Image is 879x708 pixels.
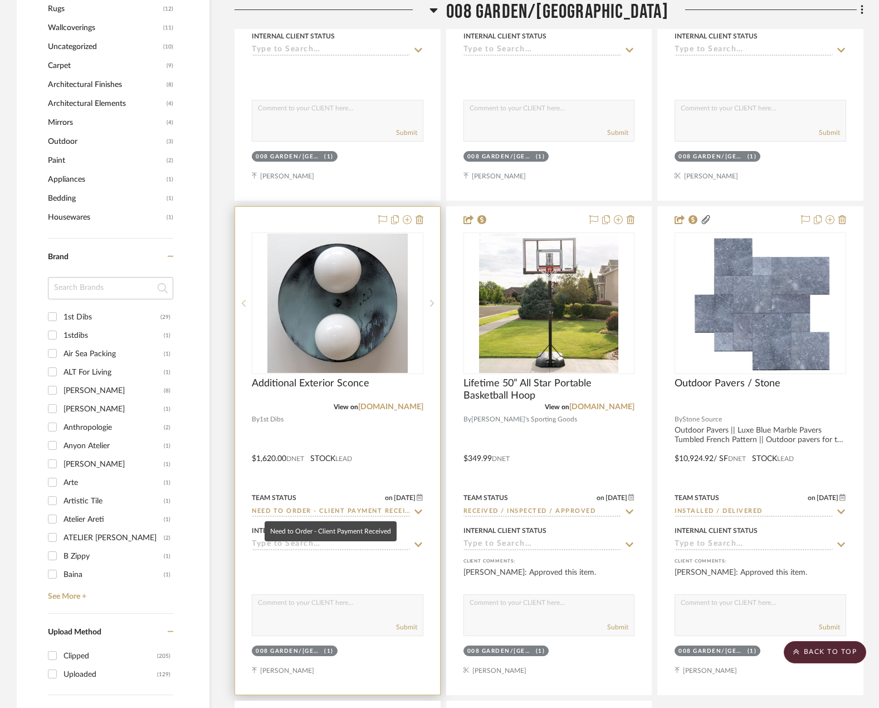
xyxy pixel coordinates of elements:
span: (1) [167,171,173,188]
div: (1) [164,437,170,455]
input: Type to Search… [675,507,833,517]
span: Outdoor Pavers / Stone [675,377,780,390]
div: [PERSON_NAME]: Approved this item. [675,567,846,589]
div: Internal Client Status [463,31,546,41]
div: Team Status [252,493,296,503]
div: Anthropologie [64,419,164,437]
div: Internal Client Status [252,526,335,536]
div: Arte [64,474,164,492]
span: [DATE] [815,494,839,502]
button: Submit [819,128,840,138]
a: [DOMAIN_NAME] [358,403,423,411]
a: [DOMAIN_NAME] [569,403,634,411]
button: Submit [396,622,417,632]
input: Type to Search… [675,540,833,550]
span: Bedding [48,189,164,208]
div: (29) [160,308,170,326]
div: ALT For Living [64,363,164,381]
span: (10) [163,38,173,56]
input: Search Brands [48,277,173,299]
div: (1) [748,647,757,656]
div: (2) [164,419,170,437]
div: Atelier Areti [64,511,164,528]
span: (4) [167,114,173,132]
span: (8) [167,76,173,94]
div: [PERSON_NAME] [64,382,164,400]
div: 008 GARDEN/[GEOGRAPHIC_DATA] [256,647,321,656]
button: Submit [607,128,628,138]
span: Architectural Finishes [48,75,164,94]
span: Brand [48,253,69,261]
span: on [385,494,393,501]
span: (1) [167,208,173,226]
div: Baina [64,566,164,584]
div: B Zippy [64,547,164,565]
span: (2) [167,152,173,169]
div: 1stdibs [64,327,164,345]
a: See More + [45,584,173,602]
span: Carpet [48,56,164,75]
img: Additional Exterior Sconce [267,234,407,373]
div: [PERSON_NAME] [64,455,164,473]
span: Wallcoverings [48,18,160,37]
div: 008 GARDEN/[GEOGRAPHIC_DATA] [467,153,533,161]
span: Appliances [48,170,164,189]
div: (1) [164,492,170,510]
span: Outdoor [48,132,164,151]
div: (1) [164,327,170,345]
span: (3) [167,133,173,151]
input: Type to Search… [675,45,833,56]
span: (4) [167,95,173,113]
span: Uncategorized [48,37,160,56]
div: Internal Client Status [252,31,335,41]
span: [PERSON_NAME]'s Sporting Goods [471,414,577,425]
div: Internal Client Status [675,526,758,536]
img: Lifetime 50” All Star Portable Basketball Hoop [479,234,618,373]
span: [DATE] [604,494,628,502]
input: Type to Search… [252,507,410,517]
img: Outdoor Pavers / Stone [677,234,844,373]
span: By [675,414,682,425]
span: By [463,414,471,425]
input: Type to Search… [463,507,622,517]
span: on [808,494,815,501]
div: (205) [157,647,170,665]
div: (1) [164,547,170,565]
div: Air Sea Packing [64,345,164,363]
div: Anyon Atelier [64,437,164,455]
input: Type to Search… [463,540,622,550]
div: [PERSON_NAME] [64,400,164,418]
div: 008 GARDEN/[GEOGRAPHIC_DATA] [467,647,533,656]
scroll-to-top-button: BACK TO TOP [784,641,866,663]
button: Submit [819,622,840,632]
div: ATELIER [PERSON_NAME] [64,529,164,547]
div: 008 GARDEN/[GEOGRAPHIC_DATA] [678,153,744,161]
span: Architectural Elements [48,94,164,113]
span: 1st Dibs [260,414,284,425]
div: (1) [748,153,757,161]
span: View on [334,404,358,410]
span: (9) [167,57,173,75]
div: Internal Client Status [463,526,546,536]
div: (2) [164,529,170,547]
div: Team Status [675,493,719,503]
div: (129) [157,666,170,683]
div: (1) [324,647,334,656]
input: Type to Search… [252,45,410,56]
div: [PERSON_NAME]: Approved this item. [463,567,635,589]
div: Artistic Tile [64,492,164,510]
div: (8) [164,382,170,400]
div: Team Status [463,493,508,503]
input: Type to Search… [463,45,622,56]
div: (1) [164,511,170,528]
div: Internal Client Status [675,31,758,41]
span: Housewares [48,208,164,227]
div: Clipped [64,647,157,665]
div: (1) [164,400,170,418]
input: Type to Search… [252,540,410,550]
button: Submit [396,128,417,138]
span: View on [545,404,569,410]
span: By [252,414,260,425]
span: [DATE] [393,494,417,502]
div: 1st Dibs [64,308,160,326]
